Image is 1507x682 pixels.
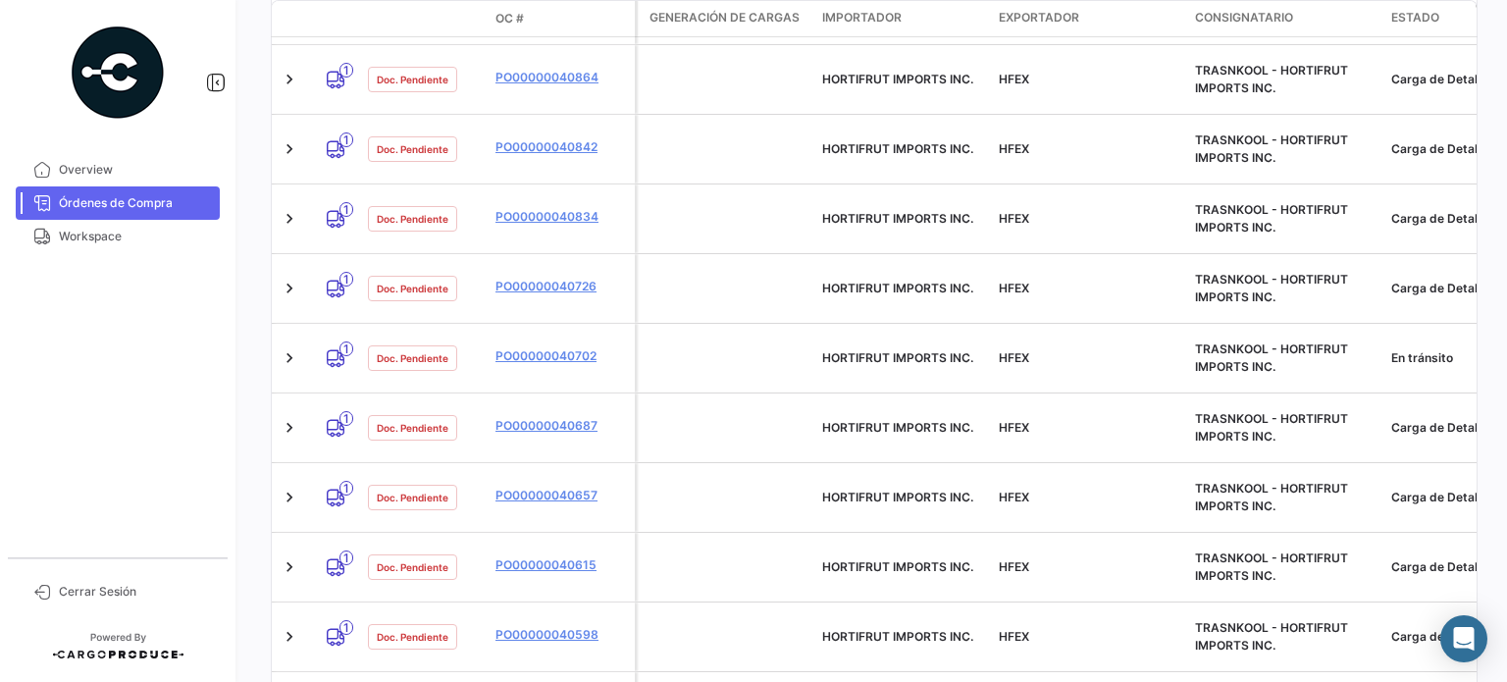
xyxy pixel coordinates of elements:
[814,1,991,36] datatable-header-cell: Importador
[280,557,299,577] a: Expand/Collapse Row
[1440,615,1487,662] div: Abrir Intercom Messenger
[339,411,353,426] span: 1
[1195,481,1348,513] span: TRASNKOOL - HORTIFRUT IMPORTS INC.
[638,1,814,36] datatable-header-cell: Generación de cargas
[495,417,627,435] a: PO00000040687
[999,9,1079,26] span: Exportador
[339,551,353,565] span: 1
[1195,132,1348,165] span: TRASNKOOL - HORTIFRUT IMPORTS INC.
[495,138,627,156] a: PO00000040842
[377,350,448,366] span: Doc. Pendiente
[1195,272,1348,304] span: TRASNKOOL - HORTIFRUT IMPORTS INC.
[495,208,627,226] a: PO00000040834
[377,141,448,157] span: Doc. Pendiente
[16,220,220,253] a: Workspace
[822,420,973,435] span: HORTIFRUT IMPORTS INC.
[1195,202,1348,235] span: TRASNKOOL - HORTIFRUT IMPORTS INC.
[339,272,353,287] span: 1
[488,2,635,35] datatable-header-cell: OC #
[377,629,448,645] span: Doc. Pendiente
[339,620,353,635] span: 1
[1195,9,1293,26] span: Consignatario
[999,420,1029,435] span: HFEX
[1195,63,1348,95] span: TRASNKOOL - HORTIFRUT IMPORTS INC.
[1195,411,1348,444] span: TRASNKOOL - HORTIFRUT IMPORTS INC.
[1195,620,1348,653] span: TRASNKOOL - HORTIFRUT IMPORTS INC.
[280,488,299,507] a: Expand/Collapse Row
[999,490,1029,504] span: HFEX
[280,627,299,647] a: Expand/Collapse Row
[822,629,973,644] span: HORTIFRUT IMPORTS INC.
[650,9,800,26] span: Generación de cargas
[59,228,212,245] span: Workspace
[280,209,299,229] a: Expand/Collapse Row
[495,347,627,365] a: PO00000040702
[280,70,299,89] a: Expand/Collapse Row
[999,141,1029,156] span: HFEX
[495,69,627,86] a: PO00000040864
[377,490,448,505] span: Doc. Pendiente
[339,132,353,147] span: 1
[495,278,627,295] a: PO00000040726
[377,559,448,575] span: Doc. Pendiente
[360,11,488,26] datatable-header-cell: Estado Doc.
[495,10,524,27] span: OC #
[339,481,353,496] span: 1
[280,418,299,438] a: Expand/Collapse Row
[822,490,973,504] span: HORTIFRUT IMPORTS INC.
[991,1,1187,36] datatable-header-cell: Exportador
[822,559,973,574] span: HORTIFRUT IMPORTS INC.
[822,141,973,156] span: HORTIFRUT IMPORTS INC.
[495,487,627,504] a: PO00000040657
[280,348,299,368] a: Expand/Collapse Row
[16,186,220,220] a: Órdenes de Compra
[822,9,902,26] span: Importador
[339,341,353,356] span: 1
[822,281,973,295] span: HORTIFRUT IMPORTS INC.
[16,153,220,186] a: Overview
[1187,1,1383,36] datatable-header-cell: Consignatario
[999,281,1029,295] span: HFEX
[377,72,448,87] span: Doc. Pendiente
[495,626,627,644] a: PO00000040598
[822,72,973,86] span: HORTIFRUT IMPORTS INC.
[1195,341,1348,374] span: TRASNKOOL - HORTIFRUT IMPORTS INC.
[377,281,448,296] span: Doc. Pendiente
[339,63,353,78] span: 1
[377,420,448,436] span: Doc. Pendiente
[822,350,973,365] span: HORTIFRUT IMPORTS INC.
[59,194,212,212] span: Órdenes de Compra
[377,211,448,227] span: Doc. Pendiente
[999,211,1029,226] span: HFEX
[999,629,1029,644] span: HFEX
[59,161,212,179] span: Overview
[280,139,299,159] a: Expand/Collapse Row
[69,24,167,122] img: powered-by.png
[1391,9,1439,26] span: Estado
[339,202,353,217] span: 1
[59,583,212,601] span: Cerrar Sesión
[495,556,627,574] a: PO00000040615
[1195,551,1348,583] span: TRASNKOOL - HORTIFRUT IMPORTS INC.
[311,11,360,26] datatable-header-cell: Modo de Transporte
[999,350,1029,365] span: HFEX
[280,279,299,298] a: Expand/Collapse Row
[999,559,1029,574] span: HFEX
[999,72,1029,86] span: HFEX
[822,211,973,226] span: HORTIFRUT IMPORTS INC.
